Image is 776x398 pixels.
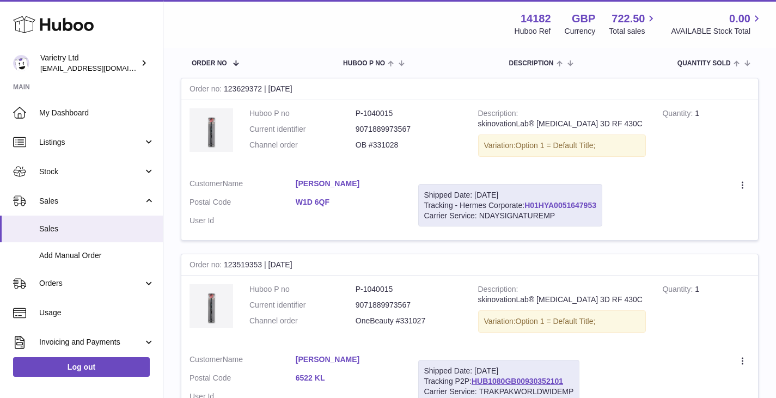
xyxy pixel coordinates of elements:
span: Customer [190,355,223,364]
div: Varietry Ltd [40,53,138,74]
span: Listings [39,137,143,148]
span: Huboo P no [343,60,385,67]
img: Muse_RF.jpg [190,284,233,328]
span: Sales [39,196,143,206]
span: Order No [192,60,227,67]
a: W1D 6QF [296,197,402,207]
span: Description [509,60,553,67]
strong: Order no [190,260,224,272]
span: Option 1 = Default Title; [516,317,596,326]
strong: GBP [572,11,595,26]
div: Carrier Service: TRAKPAKWORLDWIDEMP [424,387,574,397]
span: Total sales [609,26,657,36]
dt: Name [190,179,296,192]
span: Orders [39,278,143,289]
span: 0.00 [729,11,750,26]
a: H01HYA0051647953 [524,201,596,210]
div: Carrier Service: NDAYSIGNATUREMP [424,211,596,221]
span: Sales [39,224,155,234]
div: Shipped Date: [DATE] [424,190,596,200]
span: My Dashboard [39,108,155,118]
span: Stock [39,167,143,177]
div: Variation: [478,310,646,333]
span: Customer [190,179,223,188]
dt: Huboo P no [249,284,356,295]
dt: Current identifier [249,300,356,310]
dt: Postal Code [190,373,296,386]
strong: Quantity [662,109,695,120]
dt: User Id [190,216,296,226]
strong: Description [478,285,518,296]
div: Currency [565,26,596,36]
a: Log out [13,357,150,377]
dd: 9071889973567 [356,300,462,310]
dt: Channel order [249,140,356,150]
div: Huboo Ref [515,26,551,36]
a: 6522 KL [296,373,402,383]
div: 123629372 | [DATE] [181,78,758,100]
dd: OB #331028 [356,140,462,150]
span: 722.50 [612,11,645,26]
strong: Quantity [662,285,695,296]
span: Add Manual Order [39,250,155,261]
a: [PERSON_NAME] [296,354,402,365]
div: skinovationLab® [MEDICAL_DATA] 3D RF 430C [478,295,646,305]
span: [EMAIL_ADDRESS][DOMAIN_NAME] [40,64,160,72]
strong: Order no [190,84,224,96]
dt: Current identifier [249,124,356,134]
a: 0.00 AVAILABLE Stock Total [671,11,763,36]
dt: Huboo P no [249,108,356,119]
dt: Name [190,354,296,368]
strong: Description [478,109,518,120]
dd: OneBeauty #331027 [356,316,462,326]
div: Tracking - Hermes Corporate: [418,184,602,227]
dt: Channel order [249,316,356,326]
div: Variation: [478,134,646,157]
dd: P-1040015 [356,284,462,295]
img: Muse_RF.jpg [190,108,233,152]
span: Option 1 = Default Title; [516,141,596,150]
strong: 14182 [521,11,551,26]
div: skinovationLab® [MEDICAL_DATA] 3D RF 430C [478,119,646,129]
span: AVAILABLE Stock Total [671,26,763,36]
td: 1 [654,276,758,346]
dt: Postal Code [190,197,296,210]
div: Shipped Date: [DATE] [424,366,574,376]
dd: P-1040015 [356,108,462,119]
span: Usage [39,308,155,318]
span: Quantity Sold [677,60,731,67]
a: HUB1080GB00930352101 [472,377,563,385]
a: [PERSON_NAME] [296,179,402,189]
div: 123519353 | [DATE] [181,254,758,276]
span: Invoicing and Payments [39,337,143,347]
img: leith@varietry.com [13,55,29,71]
td: 1 [654,100,758,170]
a: 722.50 Total sales [609,11,657,36]
dd: 9071889973567 [356,124,462,134]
